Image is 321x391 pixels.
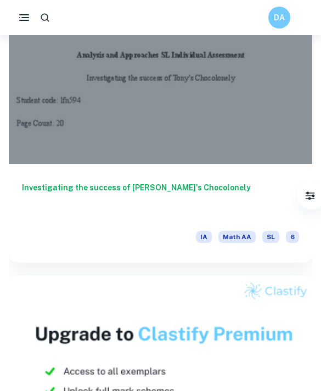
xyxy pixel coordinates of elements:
button: DA [268,7,290,29]
h6: Investigating the success of [PERSON_NAME]'s Chocolonely [22,182,299,218]
span: Math AA [218,231,256,243]
h6: DA [273,12,286,24]
button: Filter [299,185,321,207]
span: SL [262,231,279,243]
span: 6 [286,231,299,243]
span: IA [196,231,212,243]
